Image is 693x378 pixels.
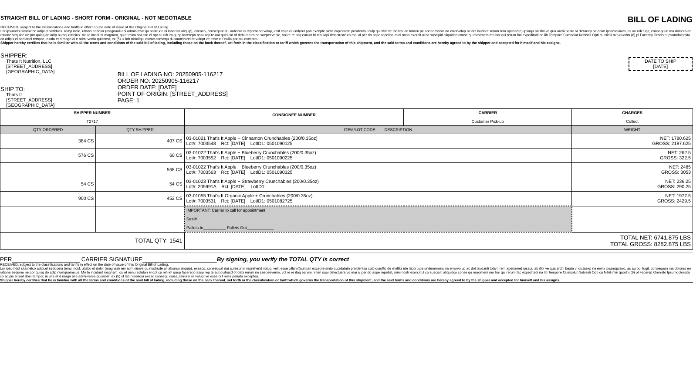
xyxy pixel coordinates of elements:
[572,109,693,126] td: CHARGES
[0,177,96,192] td: 54 CS
[96,192,184,206] td: 452 CS
[217,256,349,263] span: By signing, you verify the TOTAL QTY is correct
[572,163,693,177] td: NET: 2485 GROSS: 3053
[6,92,116,108] div: Thats It [STREET_ADDRESS] [GEOGRAPHIC_DATA]
[184,134,572,148] td: 03-01021 That's It Apple + Cinnamon Crunchables (200/0.35oz) Lot#: 7003548 Rct: [DATE] LotID1: 05...
[0,232,185,250] td: TOTAL QTY: 1541
[184,192,572,206] td: 03-01055 That's It Organic Apple + Crunchables (200/0.35oz) Lot#: 7003531 Rct: [DATE] LotID1: 050...
[184,109,404,126] td: CONSIGNEE NUMBER
[508,15,693,24] div: BILL OF LADING
[572,148,693,163] td: NET: 262.5 GROSS: 322.5
[184,163,572,177] td: 03-01022 That's It Apple + Blueberry Crunchables (200/0.35oz) Lot#: 7003563 Rct: [DATE] LotID1: 0...
[184,126,572,134] td: ITEM/LOT CODE DESCRIPTION
[406,119,570,124] div: Customer Pick-up
[96,148,184,163] td: 60 CS
[184,148,572,163] td: 03-01022 That's It Apple + Blueberry Crunchables (200/0.35oz) Lot#: 7003552 Rct: [DATE] LotID1: 0...
[572,134,693,148] td: NET: 1780.625 GROSS: 2187.625
[96,134,184,148] td: 407 CS
[0,126,96,134] td: QTY ORDERED
[572,177,693,192] td: NET: 236.25 GROSS: 290.25
[404,109,572,126] td: CARRIER
[2,119,183,124] div: T2717
[96,177,184,192] td: 54 CS
[184,177,572,192] td: 03-01023 That's It Apple + Strawberry Crunchables (200/0.35oz) Lot#: 205991A Rct: [DATE] LotID1:
[96,163,184,177] td: 568 CS
[0,192,96,206] td: 900 CS
[572,192,693,206] td: NET: 1977.5 GROSS: 2429.5
[574,119,691,124] div: Collect
[96,126,184,134] td: QTY SHIPPED
[0,86,117,92] div: SHIP TO:
[0,52,117,59] div: SHIPPER:
[184,232,693,250] td: TOTAL NET: 6741.875 LBS TOTAL GROSS: 8282.875 LBS
[0,134,96,148] td: 384 CS
[118,71,693,104] div: BILL OF LADING NO: 20250905-116217 ORDER NO: 20250905-116217 ORDER DATE: [DATE] POINT OF ORIGIN: ...
[6,59,116,74] div: Thats It Nutrition, LLC [STREET_ADDRESS] [GEOGRAPHIC_DATA]
[0,41,693,45] div: Shipper hereby certifies that he is familiar with all the terms and conditions of the said bill o...
[0,109,185,126] td: SHIPPER NUMBER
[184,206,572,232] td: IMPORTANT: Carrier to call for appointment Seal#_______________________________ Pallets In_______...
[629,57,693,71] div: DATE TO SHIP [DATE]
[572,126,693,134] td: WEIGHT
[0,148,96,163] td: 576 CS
